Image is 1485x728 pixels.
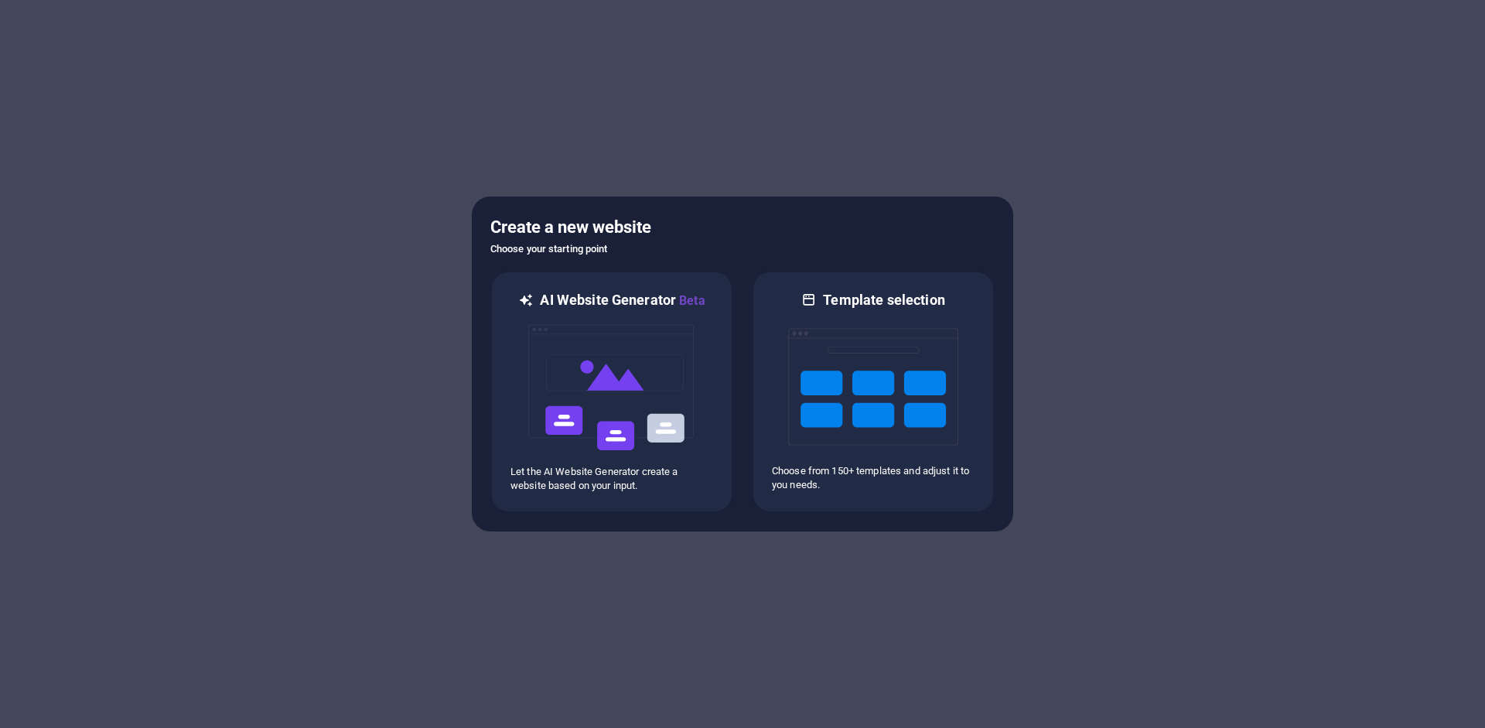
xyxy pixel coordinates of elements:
[752,271,995,513] div: Template selectionChoose from 150+ templates and adjust it to you needs.
[676,293,705,308] span: Beta
[490,240,995,258] h6: Choose your starting point
[490,271,733,513] div: AI Website GeneratorBetaaiLet the AI Website Generator create a website based on your input.
[527,310,697,465] img: ai
[540,291,705,310] h6: AI Website Generator
[490,215,995,240] h5: Create a new website
[772,464,975,492] p: Choose from 150+ templates and adjust it to you needs.
[510,465,713,493] p: Let the AI Website Generator create a website based on your input.
[823,291,944,309] h6: Template selection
